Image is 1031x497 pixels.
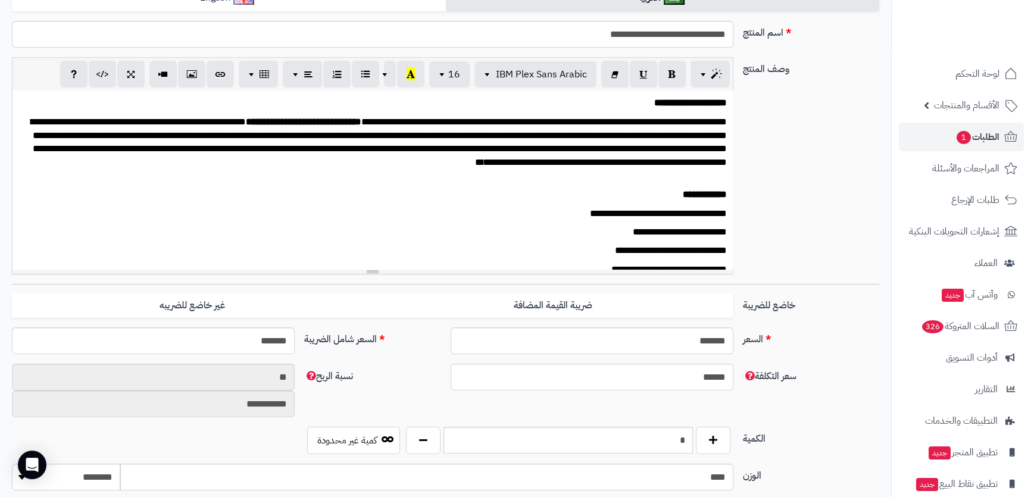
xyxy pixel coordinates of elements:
span: التقارير [975,381,998,398]
label: ضريبة القيمة المضافة [373,293,733,318]
img: logo-2.png [950,32,1020,57]
span: أدوات التسويق [946,349,998,366]
span: طلبات الإرجاع [951,192,999,208]
label: الوزن [738,464,885,483]
span: وآتس آب [941,286,998,303]
span: جديد [929,446,951,460]
a: السلات المتروكة326 [899,312,1024,340]
button: IBM Plex Sans Arabic [474,61,596,87]
a: تطبيق المتجرجديد [899,438,1024,467]
span: 326 [922,320,943,333]
label: خاضع للضريبة [738,293,885,312]
a: طلبات الإرجاع [899,186,1024,214]
a: التطبيقات والخدمات [899,407,1024,435]
label: الكمية [738,427,885,446]
span: تطبيق نقاط البيع [915,476,998,492]
a: وآتس آبجديد [899,280,1024,309]
span: تطبيق المتجر [927,444,998,461]
span: التطبيقات والخدمات [925,412,998,429]
span: إشعارات التحويلات البنكية [909,223,999,240]
span: جديد [916,478,938,491]
span: 1 [957,131,971,144]
label: غير خاضع للضريبه [12,293,373,318]
div: Open Intercom Messenger [18,451,46,479]
span: نسبة الربح [304,369,353,383]
span: لوحة التحكم [955,65,999,82]
span: الأقسام والمنتجات [934,97,999,114]
label: السعر [738,327,885,346]
label: وصف المنتج [738,57,885,76]
label: اسم المنتج [738,21,885,40]
label: السعر شامل الضريبة [299,327,446,346]
a: الطلبات1 [899,123,1024,151]
a: لوحة التحكم [899,60,1024,88]
a: المراجعات والأسئلة [899,154,1024,183]
span: سعر التكلفة [743,369,796,383]
span: المراجعات والأسئلة [932,160,999,177]
span: السلات المتروكة [921,318,999,335]
a: إشعارات التحويلات البنكية [899,217,1024,246]
span: 16 [448,67,460,82]
a: العملاء [899,249,1024,277]
span: الطلبات [955,129,999,145]
button: 16 [429,61,470,87]
a: أدوات التسويق [899,343,1024,372]
span: IBM Plex Sans Arabic [496,67,587,82]
span: جديد [942,289,964,302]
a: التقارير [899,375,1024,404]
span: العملاء [974,255,998,271]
